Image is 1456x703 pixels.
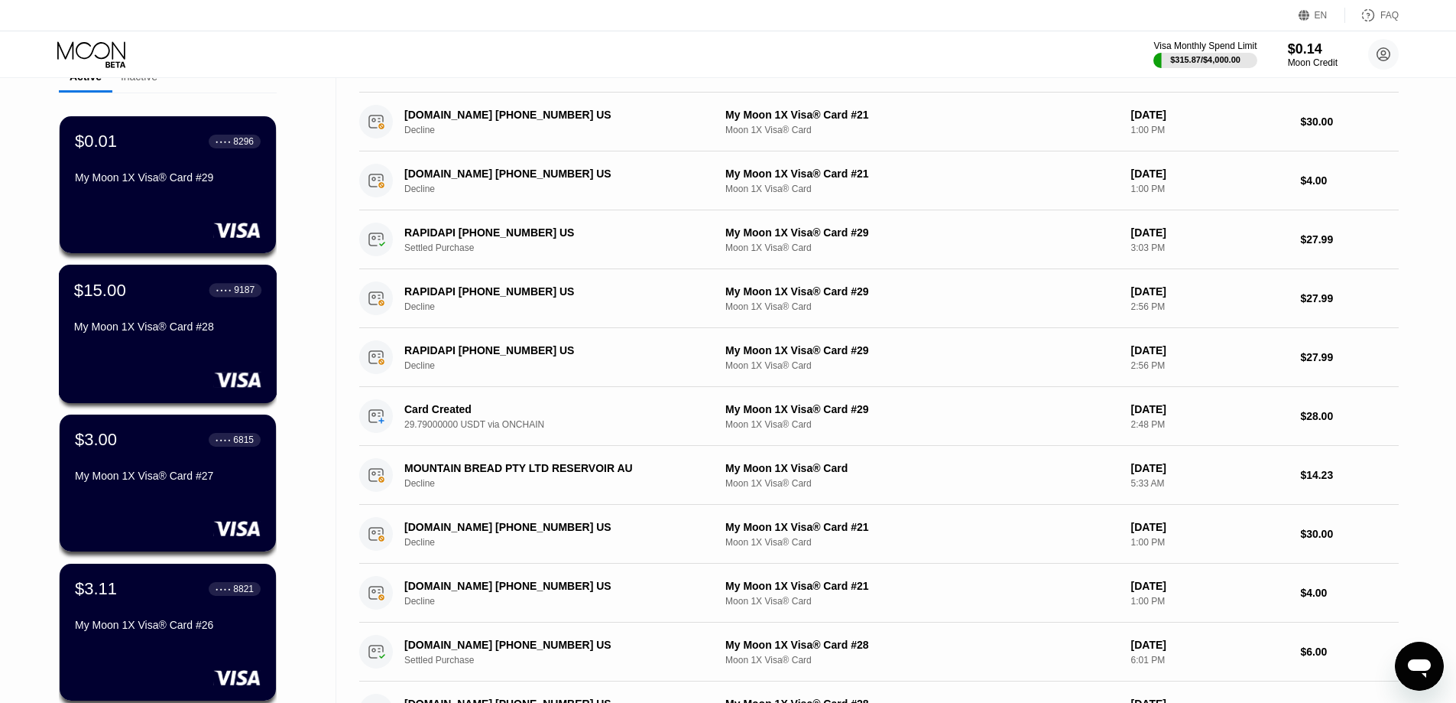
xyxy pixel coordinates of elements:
[1315,10,1328,21] div: EN
[404,521,701,533] div: [DOMAIN_NAME] [PHONE_NUMBER] US
[74,321,261,333] div: My Moon 1X Visa® Card #28
[404,344,701,356] div: RAPIDAPI [PHONE_NUMBER] US
[1131,596,1289,607] div: 1:00 PM
[404,537,723,548] div: Decline
[404,580,701,592] div: [DOMAIN_NAME] [PHONE_NUMBER] US
[359,269,1399,328] div: RAPIDAPI [PHONE_NUMBER] USDeclineMy Moon 1X Visa® Card #29Moon 1X Visa® Card[DATE]2:56 PM$27.99
[725,403,1119,415] div: My Moon 1X Visa® Card #29
[1131,639,1289,651] div: [DATE]
[359,446,1399,505] div: MOUNTAIN BREAD PTY LTD RESERVOIR AUDeclineMy Moon 1X Visa® CardMoon 1X Visa® Card[DATE]5:33 AM$14.23
[216,288,232,292] div: ● ● ● ●
[404,462,701,474] div: MOUNTAIN BREAD PTY LTD RESERVOIR AU
[725,184,1119,194] div: Moon 1X Visa® Card
[725,478,1119,489] div: Moon 1X Visa® Card
[1380,10,1399,21] div: FAQ
[1131,184,1289,194] div: 1:00 PM
[1131,521,1289,533] div: [DATE]
[216,139,231,144] div: ● ● ● ●
[725,639,1119,651] div: My Moon 1X Visa® Card #28
[75,171,261,184] div: My Moon 1X Visa® Card #29
[725,596,1119,607] div: Moon 1X Visa® Card
[1131,655,1289,666] div: 6:01 PM
[233,434,254,445] div: 6815
[404,184,723,194] div: Decline
[404,168,701,180] div: [DOMAIN_NAME] [PHONE_NUMBER] US
[1131,226,1289,239] div: [DATE]
[1300,587,1399,599] div: $4.00
[359,505,1399,564] div: [DOMAIN_NAME] [PHONE_NUMBER] USDeclineMy Moon 1X Visa® Card #21Moon 1X Visa® Card[DATE]1:00 PM$30.00
[1131,285,1289,298] div: [DATE]
[234,285,255,295] div: 9187
[725,419,1119,430] div: Moon 1X Visa® Card
[404,419,723,430] div: 29.79000000 USDT via ONCHAIN
[1131,301,1289,312] div: 2:56 PM
[404,242,723,253] div: Settled Purchase
[1288,41,1338,68] div: $0.14Moon Credit
[60,564,276,701] div: $3.11● ● ● ●8821My Moon 1X Visa® Card #26
[725,168,1119,180] div: My Moon 1X Visa® Card #21
[1131,168,1289,180] div: [DATE]
[60,265,276,402] div: $15.00● ● ● ●9187My Moon 1X Visa® Card #28
[359,93,1399,151] div: [DOMAIN_NAME] [PHONE_NUMBER] USDeclineMy Moon 1X Visa® Card #21Moon 1X Visa® Card[DATE]1:00 PM$30.00
[1153,41,1257,68] div: Visa Monthly Spend Limit$315.87/$4,000.00
[75,132,117,151] div: $0.01
[725,242,1119,253] div: Moon 1X Visa® Card
[1131,109,1289,121] div: [DATE]
[1300,351,1399,363] div: $27.99
[1131,403,1289,415] div: [DATE]
[1131,242,1289,253] div: 3:03 PM
[1300,646,1399,658] div: $6.00
[725,537,1119,548] div: Moon 1X Visa® Card
[359,387,1399,446] div: Card Created29.79000000 USDT via ONCHAINMy Moon 1X Visa® Card #29Moon 1X Visa® Card[DATE]2:48 PM$...
[1300,292,1399,304] div: $27.99
[404,360,723,371] div: Decline
[233,584,254,594] div: 8821
[404,596,723,607] div: Decline
[1131,360,1289,371] div: 2:56 PM
[725,521,1119,533] div: My Moon 1X Visa® Card #21
[75,619,261,631] div: My Moon 1X Visa® Card #26
[404,285,701,298] div: RAPIDAPI [PHONE_NUMBER] US
[1170,55,1240,64] div: $315.87 / $4,000.00
[725,655,1119,666] div: Moon 1X Visa® Card
[1345,8,1399,23] div: FAQ
[216,438,231,442] div: ● ● ● ●
[404,125,723,135] div: Decline
[60,415,276,552] div: $3.00● ● ● ●6815My Moon 1X Visa® Card #27
[725,462,1119,474] div: My Moon 1X Visa® Card
[404,639,701,651] div: [DOMAIN_NAME] [PHONE_NUMBER] US
[359,210,1399,269] div: RAPIDAPI [PHONE_NUMBER] USSettled PurchaseMy Moon 1X Visa® Card #29Moon 1X Visa® Card[DATE]3:03 P...
[1131,537,1289,548] div: 1:00 PM
[1299,8,1345,23] div: EN
[725,226,1119,239] div: My Moon 1X Visa® Card #29
[1300,116,1399,128] div: $30.00
[1288,41,1338,57] div: $0.14
[1300,469,1399,481] div: $14.23
[725,580,1119,592] div: My Moon 1X Visa® Card #21
[1288,57,1338,68] div: Moon Credit
[359,623,1399,682] div: [DOMAIN_NAME] [PHONE_NUMBER] USSettled PurchaseMy Moon 1X Visa® Card #28Moon 1X Visa® Card[DATE]6...
[359,151,1399,210] div: [DOMAIN_NAME] [PHONE_NUMBER] USDeclineMy Moon 1X Visa® Card #21Moon 1X Visa® Card[DATE]1:00 PM$4.00
[725,301,1119,312] div: Moon 1X Visa® Card
[60,116,276,253] div: $0.01● ● ● ●8296My Moon 1X Visa® Card #29
[725,360,1119,371] div: Moon 1X Visa® Card
[1300,174,1399,187] div: $4.00
[359,564,1399,623] div: [DOMAIN_NAME] [PHONE_NUMBER] USDeclineMy Moon 1X Visa® Card #21Moon 1X Visa® Card[DATE]1:00 PM$4.00
[725,344,1119,356] div: My Moon 1X Visa® Card #29
[725,109,1119,121] div: My Moon 1X Visa® Card #21
[725,125,1119,135] div: Moon 1X Visa® Card
[1300,528,1399,540] div: $30.00
[74,280,126,300] div: $15.00
[1131,344,1289,356] div: [DATE]
[1131,419,1289,430] div: 2:48 PM
[1300,233,1399,246] div: $27.99
[233,136,254,147] div: 8296
[1131,478,1289,489] div: 5:33 AM
[725,285,1119,298] div: My Moon 1X Visa® Card #29
[1131,125,1289,135] div: 1:00 PM
[404,226,701,239] div: RAPIDAPI [PHONE_NUMBER] US
[75,470,261,482] div: My Moon 1X Visa® Card #27
[404,301,723,312] div: Decline
[1395,642,1444,691] iframe: Button to launch messaging window
[75,579,117,599] div: $3.11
